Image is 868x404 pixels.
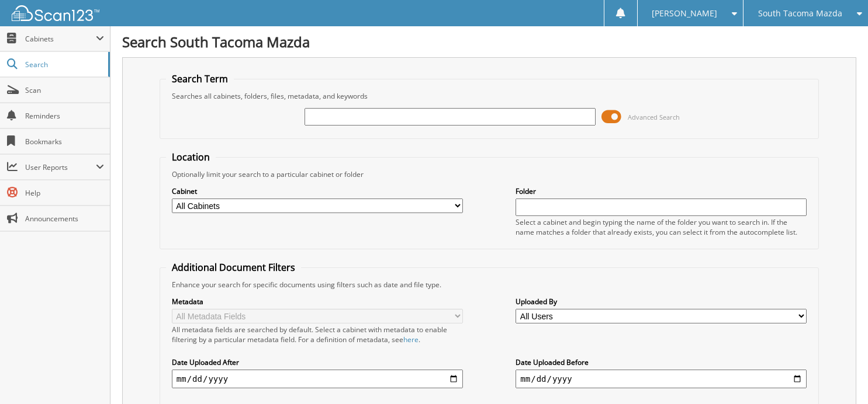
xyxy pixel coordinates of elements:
span: [PERSON_NAME] [652,10,717,17]
div: Enhance your search for specific documents using filters such as date and file type. [166,280,812,290]
a: here [403,335,419,344]
div: Searches all cabinets, folders, files, metadata, and keywords [166,91,812,101]
span: Help [25,188,104,198]
h1: Search South Tacoma Mazda [122,32,856,51]
span: Announcements [25,214,104,224]
span: User Reports [25,162,96,172]
label: Metadata [172,297,463,307]
img: scan123-logo-white.svg [12,5,99,21]
span: Scan [25,85,104,95]
label: Date Uploaded After [172,357,463,367]
label: Folder [516,186,807,196]
span: Cabinets [25,34,96,44]
input: end [516,370,807,388]
span: South Tacoma Mazda [758,10,842,17]
legend: Additional Document Filters [166,261,301,274]
div: All metadata fields are searched by default. Select a cabinet with metadata to enable filtering b... [172,325,463,344]
legend: Search Term [166,72,234,85]
label: Uploaded By [516,297,807,307]
span: Search [25,60,102,69]
legend: Location [166,151,216,163]
span: Reminders [25,111,104,121]
label: Date Uploaded Before [516,357,807,367]
label: Cabinet [172,186,463,196]
span: Advanced Search [628,113,680,121]
input: start [172,370,463,388]
div: Select a cabinet and begin typing the name of the folder you want to search in. If the name match... [516,217,807,237]
span: Bookmarks [25,137,104,147]
div: Optionally limit your search to a particular cabinet or folder [166,169,812,179]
